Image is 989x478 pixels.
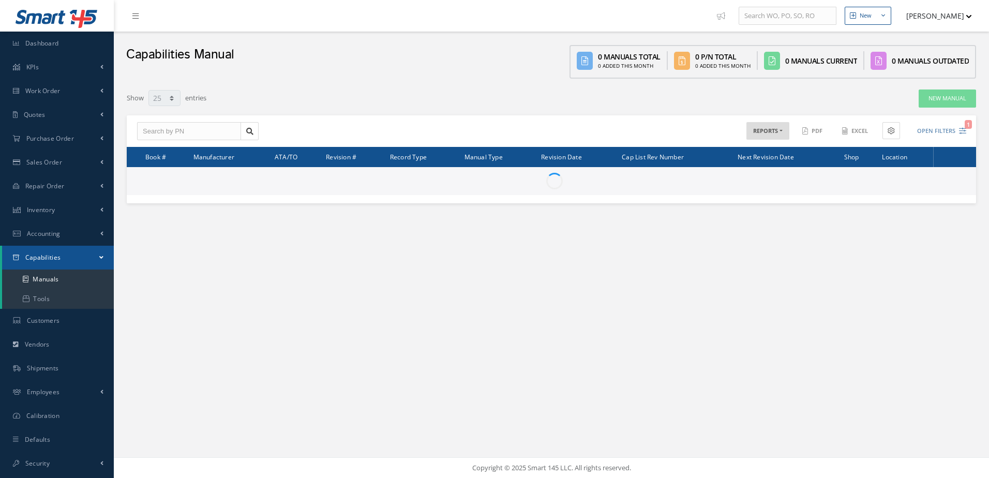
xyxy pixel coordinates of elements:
[860,11,872,20] div: New
[896,6,972,26] button: [PERSON_NAME]
[127,89,144,103] label: Show
[738,152,794,161] span: Next Revision Date
[785,55,858,66] div: 0 Manuals Current
[27,229,61,238] span: Accounting
[739,7,836,25] input: Search WO, PO, SO, RO
[185,89,206,103] label: entries
[892,55,969,66] div: 0 Manuals Outdated
[24,110,46,119] span: Quotes
[882,152,907,161] span: Location
[25,86,61,95] span: Work Order
[845,7,891,25] button: New
[137,122,241,141] input: Search by PN
[695,62,751,70] div: 0 Added this month
[27,364,59,372] span: Shipments
[26,63,39,71] span: KPIs
[908,123,966,140] button: Open Filters1
[837,122,875,140] button: Excel
[275,152,297,161] span: ATA/TO
[27,205,55,214] span: Inventory
[746,122,789,140] button: REPORTS
[124,463,979,473] div: Copyright © 2025 Smart 145 LLC. All rights reserved.
[797,122,829,140] button: PDF
[25,253,61,262] span: Capabilities
[622,152,684,161] span: Cap List Rev Number
[695,51,751,62] div: 0 P/N Total
[2,270,114,289] a: Manuals
[390,152,427,161] span: Record Type
[193,152,234,161] span: Manufacturer
[145,152,166,161] span: Book #
[464,152,503,161] span: Manual Type
[541,152,582,161] span: Revision Date
[25,435,50,444] span: Defaults
[26,134,74,143] span: Purchase Order
[25,340,50,349] span: Vendors
[2,246,114,270] a: Capabilities
[126,47,234,63] h2: Capabilities Manual
[26,411,59,420] span: Calibration
[2,289,114,309] a: Tools
[598,62,661,70] div: 0 Added this month
[965,120,972,129] span: 1
[326,152,356,161] span: Revision #
[919,89,976,108] a: New Manual
[598,51,661,62] div: 0 Manuals Total
[844,152,859,161] span: Shop
[26,158,62,167] span: Sales Order
[27,387,60,396] span: Employees
[27,316,60,325] span: Customers
[25,182,65,190] span: Repair Order
[25,39,59,48] span: Dashboard
[25,459,50,468] span: Security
